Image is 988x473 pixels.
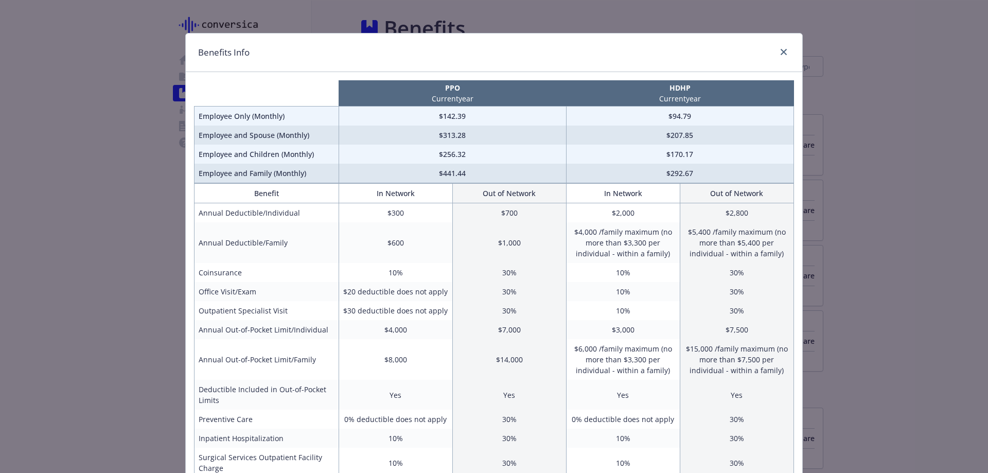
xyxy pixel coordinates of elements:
td: Coinsurance [195,263,339,282]
td: 10% [566,263,680,282]
td: Employee and Family (Monthly) [195,164,339,183]
th: Out of Network [680,184,793,203]
td: $7,000 [452,320,566,339]
td: 10% [566,282,680,301]
td: Preventive Care [195,410,339,429]
td: $142.39 [339,107,566,126]
td: Office Visit/Exam [195,282,339,301]
td: Employee and Children (Monthly) [195,145,339,164]
td: $207.85 [566,126,793,145]
td: $7,500 [680,320,793,339]
td: 30% [680,429,793,448]
td: $292.67 [566,164,793,183]
td: $5,400 /family maximum (no more than $5,400 per individual - within a family) [680,222,793,263]
td: $4,000 [339,320,452,339]
td: 30% [452,429,566,448]
td: $94.79 [566,107,793,126]
p: Current year [568,93,791,104]
td: Yes [566,380,680,410]
td: $2,800 [680,203,793,223]
td: $170.17 [566,145,793,164]
td: $600 [339,222,452,263]
td: $30 deductible does not apply [339,301,452,320]
td: 0% deductible does not apply [566,410,680,429]
td: 30% [452,410,566,429]
td: Employee Only (Monthly) [195,107,339,126]
td: 30% [452,301,566,320]
td: 10% [566,301,680,320]
td: Annual Deductible/Family [195,222,339,263]
th: In Network [339,184,452,203]
td: 30% [452,263,566,282]
td: Annual Out-of-Pocket Limit/Individual [195,320,339,339]
td: $256.32 [339,145,566,164]
td: 30% [452,282,566,301]
td: 0% deductible does not apply [339,410,452,429]
p: HDHP [568,82,791,93]
td: Annual Deductible/Individual [195,203,339,223]
td: Yes [339,380,452,410]
td: $2,000 [566,203,680,223]
th: Benefit [195,184,339,203]
td: Annual Out-of-Pocket Limit/Family [195,339,339,380]
td: 10% [339,263,452,282]
td: $15,000 /family maximum (no more than $7,500 per individual - within a family) [680,339,793,380]
td: $441.44 [339,164,566,183]
td: 30% [680,263,793,282]
td: 30% [680,301,793,320]
td: $20 deductible does not apply [339,282,452,301]
td: 30% [680,282,793,301]
td: Yes [680,380,793,410]
th: Out of Network [452,184,566,203]
td: Outpatient Specialist Visit [195,301,339,320]
p: PPO [341,82,564,93]
td: 30% [680,410,793,429]
td: $1,000 [452,222,566,263]
td: $313.28 [339,126,566,145]
td: Employee and Spouse (Monthly) [195,126,339,145]
td: $8,000 [339,339,452,380]
td: $700 [452,203,566,223]
td: $6,000 /family maximum (no more than $3,300 per individual - within a family) [566,339,680,380]
a: close [778,46,790,58]
th: intentionally left blank [195,80,339,107]
td: Deductible Included in Out-of-Pocket Limits [195,380,339,410]
td: $4,000 /family maximum (no more than $3,300 per individual - within a family) [566,222,680,263]
td: Yes [452,380,566,410]
h1: Benefits Info [198,46,250,59]
th: In Network [566,184,680,203]
td: $3,000 [566,320,680,339]
td: 10% [339,429,452,448]
td: $14,000 [452,339,566,380]
td: $300 [339,203,452,223]
p: Current year [341,93,564,104]
td: Inpatient Hospitalization [195,429,339,448]
td: 10% [566,429,680,448]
